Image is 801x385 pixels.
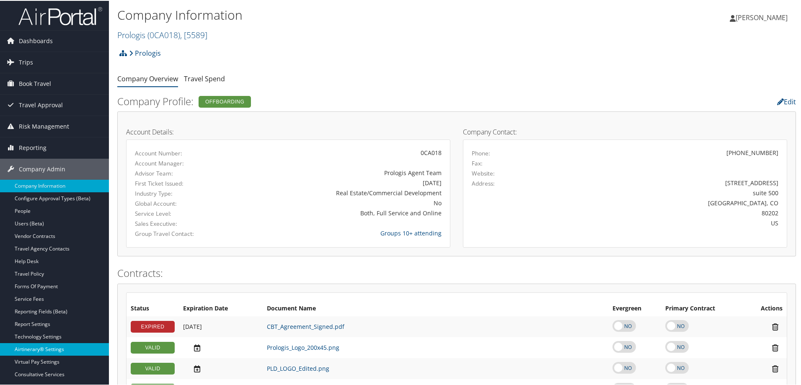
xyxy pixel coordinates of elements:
h2: Contracts: [117,265,796,279]
div: VALID [131,362,175,374]
label: Industry Type: [135,189,229,197]
span: [DATE] [183,322,202,330]
label: Address: [472,178,495,187]
a: Prologis_Logo_200x45.png [267,343,339,351]
span: Company Admin [19,158,65,179]
a: Edit [777,96,796,106]
label: First Ticket Issued: [135,178,229,187]
th: Evergreen [608,300,661,315]
div: [DATE] [241,178,442,186]
h1: Company Information [117,5,570,23]
span: Travel Approval [19,94,63,115]
label: Service Level: [135,209,229,217]
a: Travel Spend [184,73,225,83]
th: Document Name [263,300,608,315]
i: Remove Contract [768,322,783,331]
div: [PHONE_NUMBER] [726,147,778,156]
a: Prologis [129,44,161,61]
div: Real Estate/Commercial Development [241,188,442,196]
a: Company Overview [117,73,178,83]
label: Global Account: [135,199,229,207]
span: [PERSON_NAME] [736,12,788,21]
div: Add/Edit Date [183,322,258,330]
a: Groups 10+ attending [380,228,442,236]
th: Actions [744,300,787,315]
label: Account Manager: [135,158,229,167]
th: Expiration Date [179,300,263,315]
span: Reporting [19,137,47,158]
h2: Company Profile: [117,93,566,108]
div: EXPIRED [131,320,175,332]
div: Add/Edit Date [183,343,258,351]
th: Primary Contract [661,300,744,315]
label: Advisor Team: [135,168,229,177]
span: ( 0CA018 ) [147,28,180,40]
i: Remove Contract [768,364,783,372]
label: Website: [472,168,495,177]
h4: Account Details: [126,128,450,134]
span: , [ 5589 ] [180,28,207,40]
div: 0CA018 [241,147,442,156]
label: Fax: [472,158,483,167]
div: VALID [131,341,175,353]
a: PLD_LOGO_Edited.png [267,364,329,372]
label: Sales Executive: [135,219,229,227]
a: CBT_Agreement_Signed.pdf [267,322,344,330]
h4: Company Contact: [463,128,787,134]
span: Dashboards [19,30,53,51]
label: Group Travel Contact: [135,229,229,237]
span: Trips [19,51,33,72]
img: airportal-logo.png [18,5,102,25]
label: Account Number: [135,148,229,157]
div: [STREET_ADDRESS] [552,178,779,186]
div: No [241,198,442,207]
span: Risk Management [19,115,69,136]
i: Remove Contract [768,343,783,351]
span: Book Travel [19,72,51,93]
th: Status [127,300,179,315]
div: Add/Edit Date [183,364,258,372]
div: [GEOGRAPHIC_DATA], CO [552,198,779,207]
div: 80202 [552,208,779,217]
div: Offboarding [199,95,251,107]
div: US [552,218,779,227]
a: Prologis [117,28,207,40]
div: Both, Full Service and Online [241,208,442,217]
a: [PERSON_NAME] [730,4,796,29]
label: Phone: [472,148,490,157]
div: suite 500 [552,188,779,196]
div: Prologis Agent Team [241,168,442,176]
